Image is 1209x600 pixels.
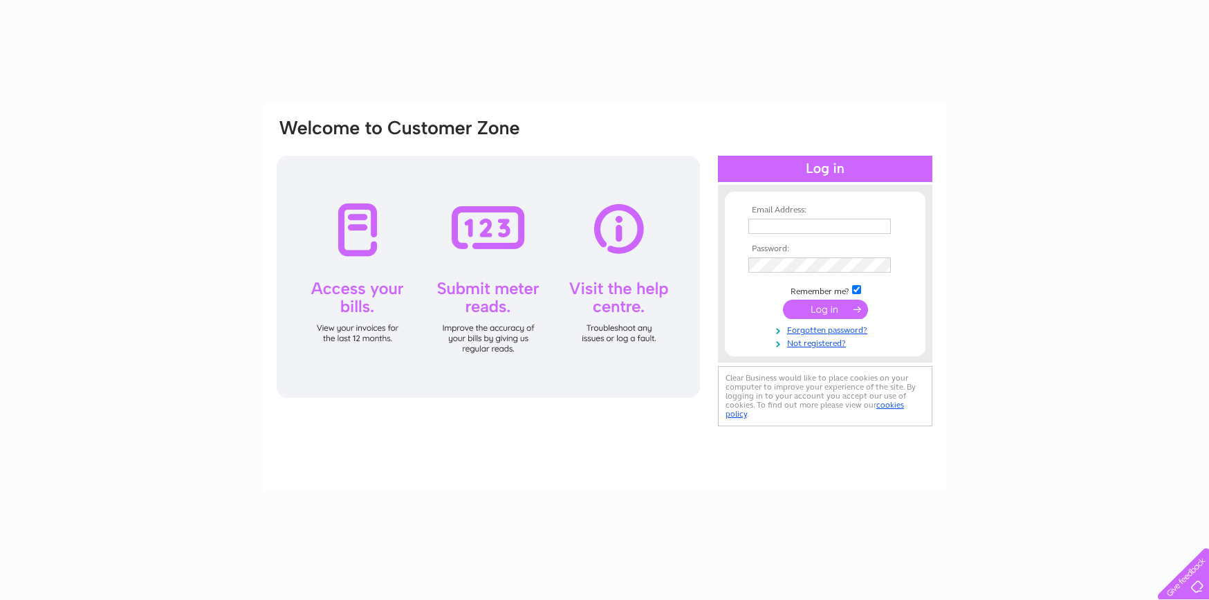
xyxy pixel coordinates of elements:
[783,300,868,319] input: Submit
[745,244,905,254] th: Password:
[748,322,905,336] a: Forgotten password?
[745,206,905,215] th: Email Address:
[726,400,904,419] a: cookies policy
[745,283,905,297] td: Remember me?
[748,336,905,349] a: Not registered?
[718,366,932,426] div: Clear Business would like to place cookies on your computer to improve your experience of the sit...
